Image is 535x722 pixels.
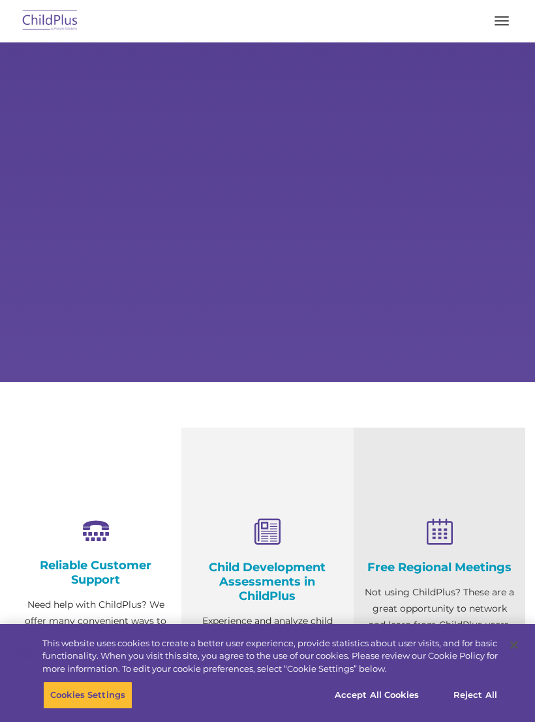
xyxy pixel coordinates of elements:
p: Not using ChildPlus? These are a great opportunity to network and learn from ChildPlus users. Fin... [363,584,515,666]
h4: Free Regional Meetings [363,560,515,574]
h4: Reliable Customer Support [20,558,172,587]
h4: Child Development Assessments in ChildPlus [191,560,343,603]
p: Need help with ChildPlus? We offer many convenient ways to contact our amazing Customer Support r... [20,597,172,711]
button: Cookies Settings [43,682,132,709]
button: Reject All [435,682,516,709]
button: Accept All Cookies [328,682,426,709]
div: This website uses cookies to create a better user experience, provide statistics about user visit... [42,637,498,676]
button: Close [500,631,528,659]
img: ChildPlus by Procare Solutions [20,6,81,37]
p: Experience and analyze child assessments and Head Start data management in one system with zero c... [191,613,343,711]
